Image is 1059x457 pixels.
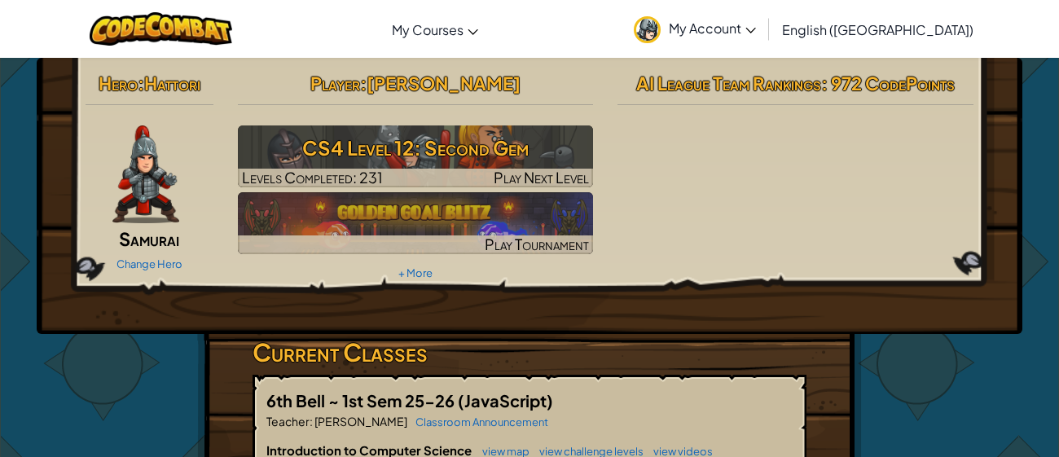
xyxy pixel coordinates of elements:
[99,72,138,94] span: Hero
[367,72,521,94] span: [PERSON_NAME]
[253,334,806,371] h3: Current Classes
[266,390,458,411] span: 6th Bell ~ 1st Sem 25-26
[138,72,144,94] span: :
[669,20,756,37] span: My Account
[313,414,407,428] span: [PERSON_NAME]
[90,12,232,46] img: CodeCombat logo
[310,72,360,94] span: Player
[116,257,182,270] a: Change Hero
[398,266,433,279] a: + More
[774,7,982,51] a: English ([GEOGRAPHIC_DATA])
[485,235,589,253] span: Play Tournament
[242,168,383,187] span: Levels Completed: 231
[407,415,548,428] a: Classroom Announcement
[458,390,553,411] span: (JavaScript)
[144,72,200,94] span: Hattori
[119,227,179,250] span: Samurai
[360,72,367,94] span: :
[238,125,594,187] img: CS4 Level 12: Second Gem
[636,72,821,94] span: AI League Team Rankings
[238,192,594,254] img: Golden Goal
[392,21,464,38] span: My Courses
[634,16,661,43] img: avatar
[238,125,594,187] a: Play Next Level
[310,414,313,428] span: :
[238,130,594,166] h3: CS4 Level 12: Second Gem
[238,192,594,254] a: Play Tournament
[821,72,955,94] span: : 972 CodePoints
[782,21,973,38] span: English ([GEOGRAPHIC_DATA])
[266,414,310,428] span: Teacher
[384,7,486,51] a: My Courses
[494,168,589,187] span: Play Next Level
[112,125,179,223] img: samurai.pose.png
[626,3,764,55] a: My Account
